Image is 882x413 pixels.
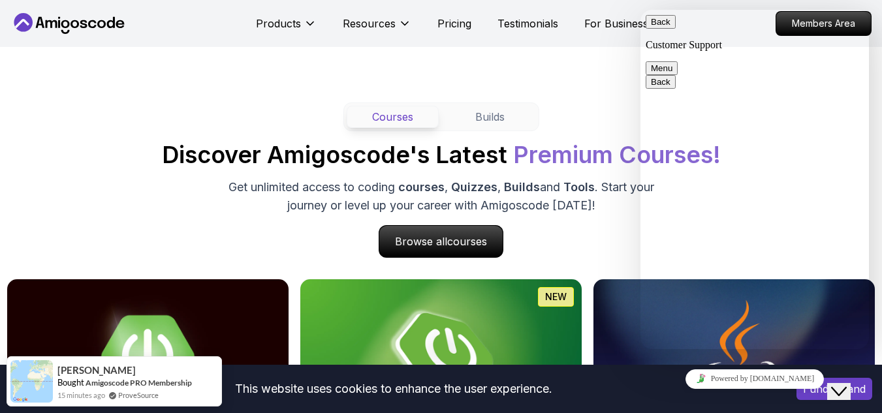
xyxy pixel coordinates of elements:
[584,16,648,31] a: For Business
[513,140,721,169] span: Premium Courses!
[437,16,471,31] a: Pricing
[379,225,503,258] a: Browse allcourses
[10,360,53,403] img: provesource social proof notification image
[545,290,567,303] p: NEW
[118,390,159,401] a: ProveSource
[347,106,439,128] button: Courses
[57,365,136,376] span: [PERSON_NAME]
[563,180,595,194] span: Tools
[444,106,536,128] button: Builds
[398,180,445,194] span: courses
[497,16,558,31] a: Testimonials
[451,180,497,194] span: Quizzes
[162,142,721,168] h2: Discover Amigoscode's Latest
[379,226,503,257] p: Browse all
[222,178,661,215] p: Get unlimited access to coding , , and . Start your journey or level up your career with Amigosco...
[447,235,487,248] span: courses
[827,361,869,400] iframe: chat widget
[256,16,301,31] p: Products
[504,180,540,194] span: Builds
[640,364,869,393] iframe: chat widget
[57,377,84,388] span: Bought
[343,16,411,42] button: Resources
[10,375,777,403] div: This website uses cookies to enhance the user experience.
[256,16,317,42] button: Products
[57,390,105,401] span: 15 minutes ago
[640,10,869,349] iframe: chat widget
[86,378,192,388] a: Amigoscode PRO Membership
[343,16,396,31] p: Resources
